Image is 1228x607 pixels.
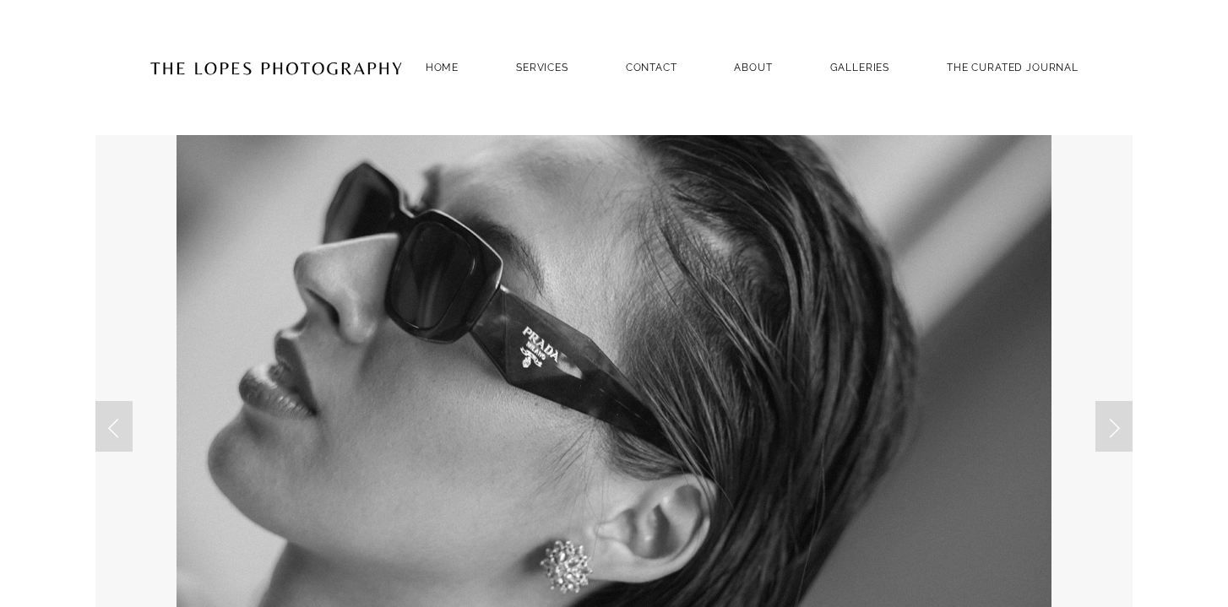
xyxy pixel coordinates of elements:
a: ABOUT [734,56,772,79]
a: Home [426,56,459,79]
img: Portugal Wedding Photographer | The Lopes Photography [149,26,403,109]
a: THE CURATED JOURNAL [947,56,1079,79]
a: Previous Slide [95,401,133,452]
a: Contact [626,56,677,79]
a: Next Slide [1095,401,1133,452]
a: GALLERIES [830,56,890,79]
a: SERVICES [516,62,568,73]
